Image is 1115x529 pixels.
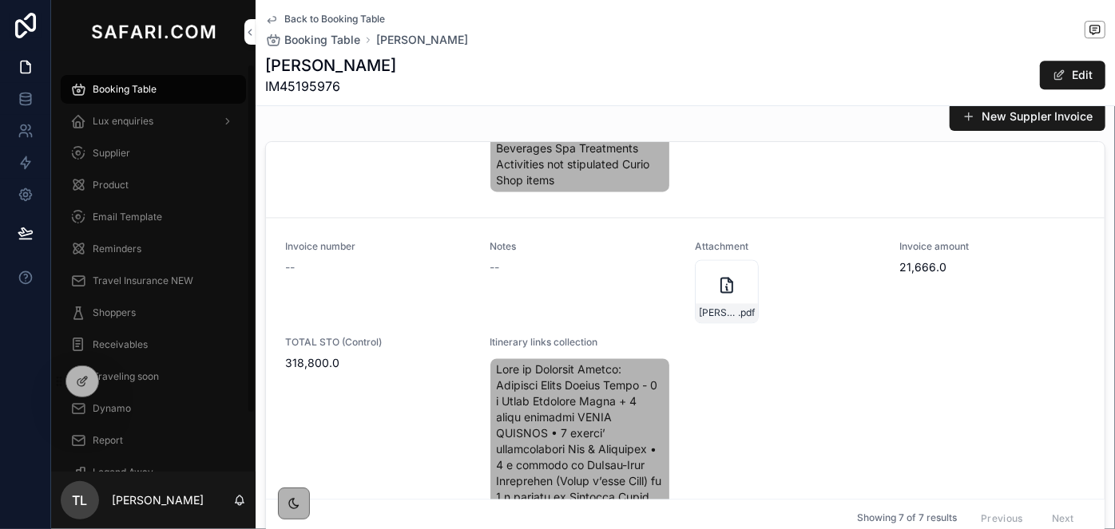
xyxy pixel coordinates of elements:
[950,102,1105,131] button: New Suppler Invoice
[93,434,123,447] span: Report
[61,362,246,391] a: Traveling soon
[490,336,677,349] span: Itinerary links collection
[61,139,246,168] a: Supplier
[112,492,204,508] p: [PERSON_NAME]
[61,75,246,104] a: Booking Table
[93,466,153,479] span: Legend Away
[61,107,246,136] a: Lux enquiries
[900,240,1086,253] span: Invoice amount
[490,240,677,253] span: Notes
[88,19,219,45] img: App logo
[265,54,396,77] h1: [PERSON_NAME]
[285,259,295,275] span: --
[61,458,246,487] a: Legend Away
[93,83,157,96] span: Booking Table
[93,306,136,319] span: Shoppers
[61,171,246,199] a: Product
[61,266,246,295] a: Travel Insurance NEW
[61,394,246,423] a: Dynamo
[857,511,957,524] span: Showing 7 of 7 results
[285,240,471,253] span: Invoice number
[93,211,162,223] span: Email Template
[695,240,881,253] span: Attachment
[490,259,500,275] span: --
[73,491,88,510] span: TL
[51,64,256,472] div: scrollable content
[93,370,159,383] span: Traveling soon
[376,32,468,48] a: [PERSON_NAME]
[699,306,738,319] span: [PERSON_NAME]-16+1-In-[DATE]
[265,13,385,26] a: Back to Booking Table
[738,306,755,319] span: .pdf
[61,426,246,455] a: Report
[265,77,396,96] span: IM45195976
[285,355,471,371] span: 318,800.0
[284,32,360,48] span: Booking Table
[93,338,148,351] span: Receivables
[285,336,471,349] span: TOTAL STO (Control)
[1040,61,1105,89] button: Edit
[265,32,360,48] a: Booking Table
[93,243,141,255] span: Reminders
[900,259,1086,275] span: 21,666.0
[93,179,129,191] span: Product
[61,298,246,327] a: Shoppers
[284,13,385,26] span: Back to Booking Table
[93,402,131,415] span: Dynamo
[61,330,246,359] a: Receivables
[93,274,193,287] span: Travel Insurance NEW
[93,147,130,160] span: Supplier
[93,115,153,128] span: Lux enquiries
[61,235,246,263] a: Reminders
[61,203,246,231] a: Email Template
